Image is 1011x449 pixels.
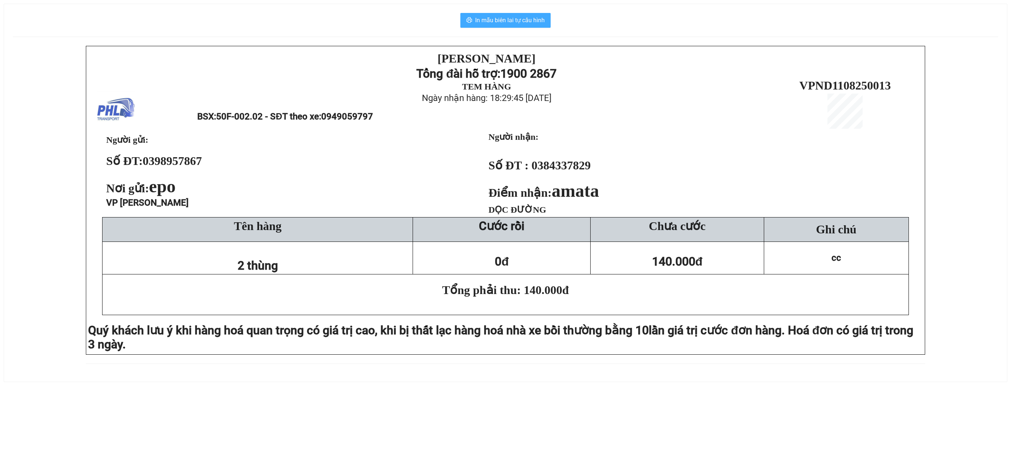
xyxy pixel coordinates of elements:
strong: Người nhận: [488,132,538,142]
span: Quý khách lưu ý khi hàng hoá quan trọng có giá trị cao, khi bị thất lạc hàng hoá nhà xe bồi thườn... [88,323,649,337]
span: amata [552,181,599,200]
span: lần giá trị cước đơn hàng. Hoá đơn có giá trị trong 3 ngày. [88,323,913,351]
strong: Số ĐT: [106,154,202,168]
img: logo [97,91,135,129]
span: BSX: [197,111,373,122]
span: Tổng phải thu: 140.000đ [442,283,569,297]
span: VPND1108250013 [799,79,891,92]
span: printer [466,17,472,24]
strong: Tổng đài hỗ trợ: [416,67,500,81]
span: 140.000đ [652,254,703,269]
span: Người gửi: [106,135,148,145]
strong: Điểm nhận: [488,186,599,199]
strong: Số ĐT : [488,159,528,172]
span: Ngày nhận hàng: 18:29:45 [DATE] [422,93,551,103]
button: printerIn mẫu biên lai tự cấu hình [460,13,551,28]
strong: TEM HÀNG [462,82,511,91]
span: 0đ [495,254,509,269]
span: cc [832,253,841,263]
span: Nơi gửi: [106,182,179,195]
span: DỌC ĐƯỜNG [488,205,546,215]
span: 0949059797 [321,111,373,122]
span: epo [149,176,176,196]
span: 0384337829 [531,159,591,172]
span: Chưa cước [649,219,705,233]
span: Tên hàng [234,219,282,233]
strong: [PERSON_NAME] [437,52,535,65]
span: Ghi chú [816,223,856,236]
strong: Cước rồi [479,219,524,233]
span: 2 thùng [238,259,278,273]
span: In mẫu biên lai tự cấu hình [475,16,545,25]
span: 50F-002.02 - SĐT theo xe: [216,111,373,122]
span: 0398957867 [143,154,202,168]
span: VP [PERSON_NAME] [106,198,189,208]
strong: 1900 2867 [500,67,557,81]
